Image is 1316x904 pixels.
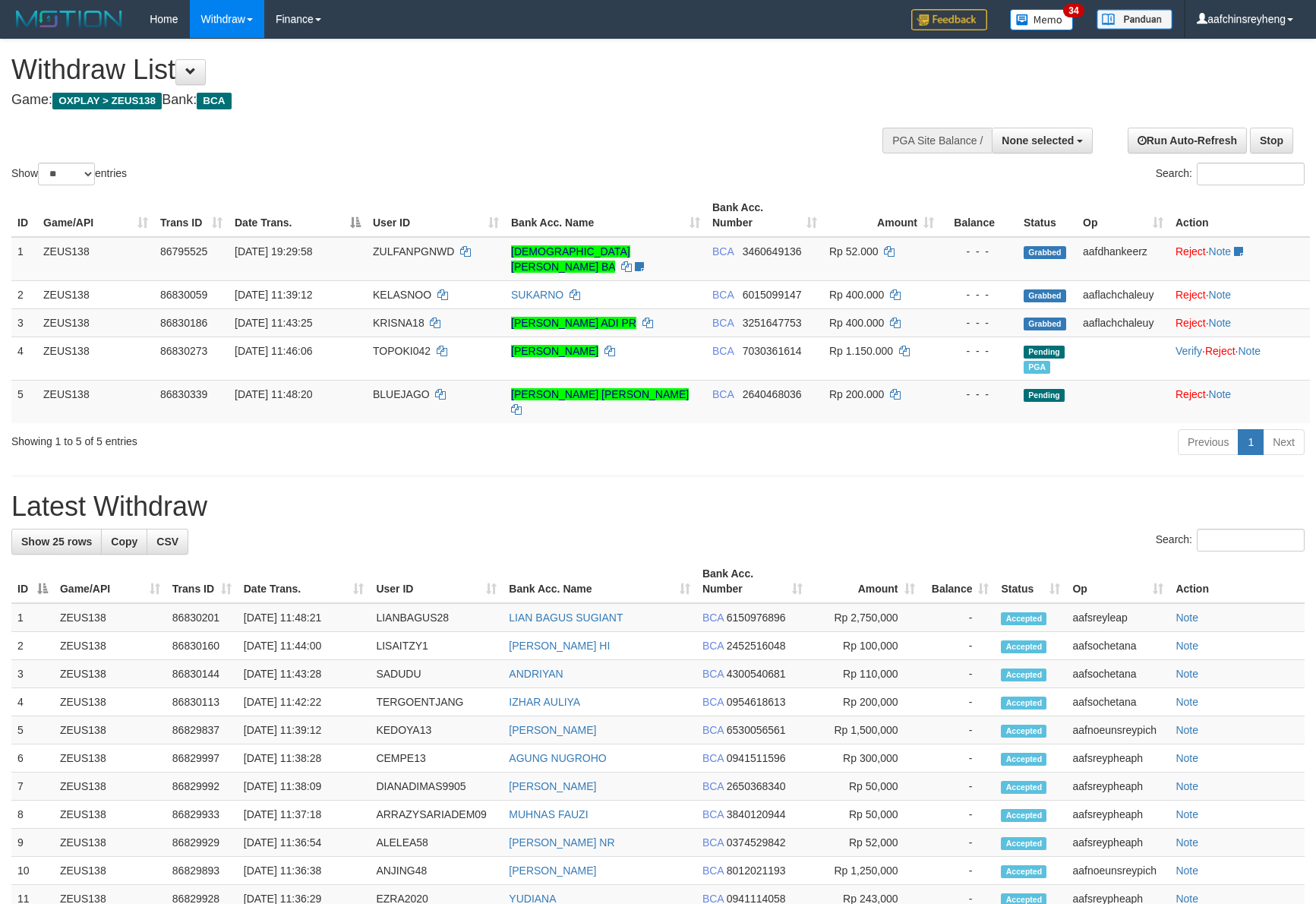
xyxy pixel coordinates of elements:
td: 4 [11,688,54,716]
img: Button%20Memo.svg [1010,9,1074,30]
td: ALELEA58 [370,829,503,857]
a: CSV [147,529,188,555]
span: None selected [1002,134,1074,147]
span: Copy 4300540681 to clipboard [727,668,786,680]
td: aafsreyleap [1066,603,1169,632]
td: - [921,660,996,688]
td: - [921,773,996,801]
td: aafsochetana [1066,660,1169,688]
td: - [921,744,996,773]
td: · [1169,237,1310,281]
th: Bank Acc. Number: activate to sort column ascending [696,560,809,603]
span: Rp 1.150.000 [829,345,893,357]
td: ZEUS138 [37,308,154,337]
label: Search: [1156,163,1305,185]
span: Copy 3460649136 to clipboard [743,245,802,258]
div: Showing 1 to 5 of 5 entries [11,428,537,449]
span: OXPLAY > ZEUS138 [52,93,162,109]
h1: Withdraw List [11,55,862,85]
td: Rp 100,000 [809,632,921,660]
div: - - - [946,244,1011,259]
td: · [1169,280,1310,308]
td: 86829837 [166,716,238,744]
th: Trans ID: activate to sort column ascending [154,194,229,237]
a: SUKARNO [511,289,563,301]
span: BCA [712,289,734,301]
span: Grabbed [1024,318,1066,330]
a: [PERSON_NAME] NR [509,836,614,849]
td: · [1169,380,1310,423]
span: 86830273 [160,345,207,357]
th: Game/API: activate to sort column ascending [54,560,166,603]
a: Note [1209,388,1232,400]
span: Accepted [1001,865,1046,878]
a: Show 25 rows [11,529,102,555]
td: ZEUS138 [37,237,154,281]
td: TERGOENTJANG [370,688,503,716]
th: Date Trans.: activate to sort column ascending [238,560,371,603]
span: Copy [111,536,137,548]
td: ZEUS138 [54,773,166,801]
a: ANDRIYAN [509,668,563,680]
th: Trans ID: activate to sort column ascending [166,560,238,603]
td: 86829997 [166,744,238,773]
td: ZEUS138 [37,280,154,308]
td: 4 [11,337,37,380]
a: [PERSON_NAME] [509,724,596,736]
span: 86830059 [160,289,207,301]
td: aafsreypheaph [1066,744,1169,773]
td: Rp 1,250,000 [809,857,921,885]
td: aafsochetana [1066,632,1169,660]
a: Note [1176,696,1198,708]
td: 86829929 [166,829,238,857]
span: [DATE] 11:46:06 [235,345,312,357]
td: CEMPE13 [370,744,503,773]
a: Note [1176,808,1198,820]
a: Note [1176,752,1198,764]
td: KEDOYA13 [370,716,503,744]
span: BCA [702,640,724,652]
td: aafdhankeerz [1077,237,1169,281]
span: Rp 52.000 [829,245,879,258]
td: 86830113 [166,688,238,716]
td: aaflachchaleuy [1077,280,1169,308]
span: BCA [702,668,724,680]
a: Copy [101,529,147,555]
th: User ID: activate to sort column ascending [367,194,505,237]
span: BCA [702,808,724,820]
span: 86830339 [160,388,207,400]
th: Amount: activate to sort column ascending [823,194,940,237]
a: MUHNAS FAUZI [509,808,588,820]
a: Note [1209,289,1232,301]
span: ZULFANPGNWD [373,245,454,258]
span: Pending [1024,389,1065,402]
h1: Latest Withdraw [11,492,1305,522]
a: Note [1176,864,1198,877]
td: [DATE] 11:36:38 [238,857,371,885]
span: KRISNA18 [373,317,424,329]
span: [DATE] 11:43:25 [235,317,312,329]
td: ZEUS138 [54,632,166,660]
span: Grabbed [1024,289,1066,302]
td: aafsochetana [1066,688,1169,716]
td: [DATE] 11:44:00 [238,632,371,660]
span: BCA [712,317,734,329]
td: 5 [11,380,37,423]
td: [DATE] 11:38:28 [238,744,371,773]
span: BLUEJAGO [373,388,430,400]
td: 5 [11,716,54,744]
td: ZEUS138 [54,857,166,885]
td: 8 [11,801,54,829]
span: Accepted [1001,612,1046,625]
td: [DATE] 11:42:22 [238,688,371,716]
td: LIANBAGUS28 [370,603,503,632]
span: BCA [702,612,724,624]
td: Rp 1,500,000 [809,716,921,744]
span: [DATE] 19:29:58 [235,245,312,258]
td: [DATE] 11:38:09 [238,773,371,801]
td: ANJING48 [370,857,503,885]
td: - [921,716,996,744]
td: 2 [11,632,54,660]
div: - - - [946,387,1011,402]
td: [DATE] 11:37:18 [238,801,371,829]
